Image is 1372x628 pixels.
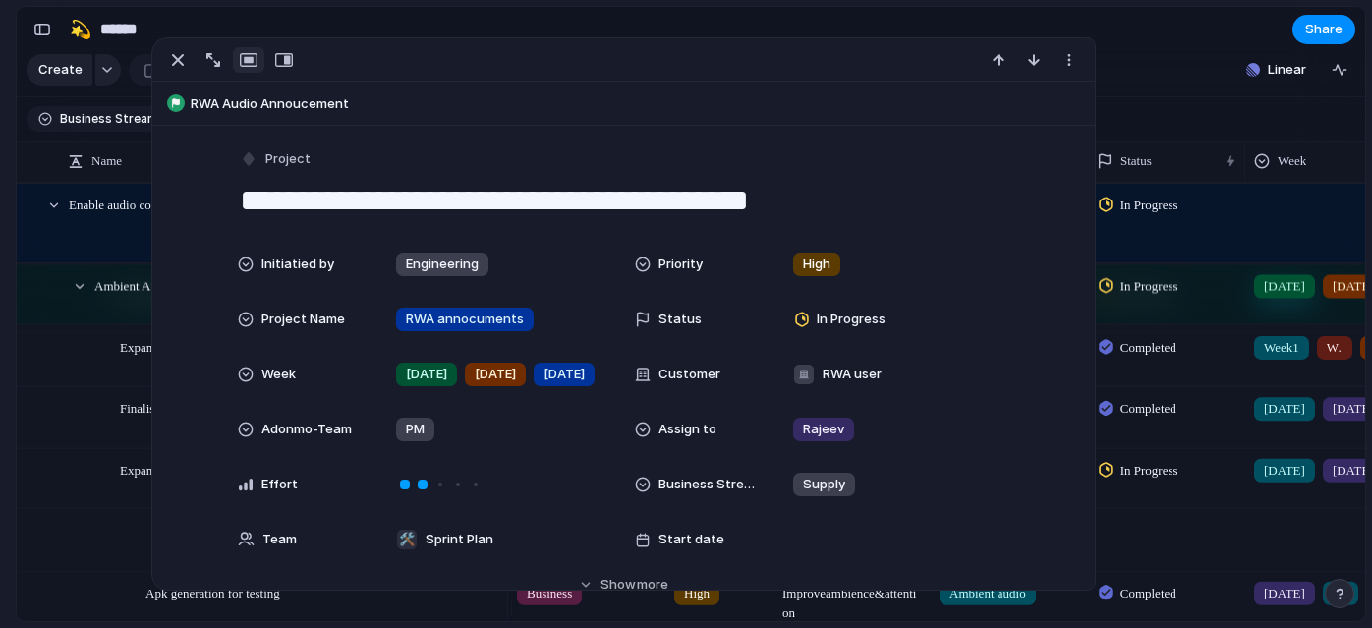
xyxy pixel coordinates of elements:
[406,310,524,329] span: RWA annocuments
[1268,60,1306,80] span: Linear
[27,54,92,86] button: Create
[191,94,1085,114] span: RWA Audio Annoucement
[70,16,91,42] div: 💫
[1120,337,1176,357] span: Completed
[38,60,83,80] span: Create
[262,530,297,549] span: Team
[120,334,347,357] span: Expand to 20 socities - Only new media box
[803,475,845,494] span: Supply
[406,420,425,439] span: PM
[426,530,493,549] span: Sprint Plan
[1292,15,1355,44] button: Share
[527,583,572,602] span: Business
[658,475,761,494] span: Business Stream
[1120,399,1176,419] span: Completed
[658,365,720,384] span: Customer
[1264,276,1305,296] span: [DATE]
[397,530,417,549] div: 🛠️
[265,149,311,169] span: Project
[817,310,886,329] span: In Progress
[406,255,479,274] span: Engineering
[261,475,298,494] span: Effort
[658,420,716,439] span: Assign to
[658,310,702,329] span: Status
[120,396,243,419] span: Finalise speaker & SOP
[261,365,296,384] span: Week
[94,273,174,296] span: Ambient Audio
[658,255,703,274] span: Priority
[261,255,334,274] span: Initiatied by
[475,365,516,384] span: [DATE]
[543,365,585,384] span: [DATE]
[1264,583,1305,602] span: [DATE]
[1120,151,1152,171] span: Status
[803,255,830,274] span: High
[1120,460,1178,480] span: In Progress
[600,575,636,595] span: Show
[684,583,710,602] span: High
[236,145,316,174] button: Project
[261,310,345,329] span: Project Name
[1120,583,1176,602] span: Completed
[145,580,280,602] span: Apk generation for testing
[65,14,96,45] button: 💫
[774,572,930,622] span: Improve ambience & attention
[1238,55,1314,85] button: Linear
[1305,20,1343,39] span: Share
[1120,196,1178,215] span: In Progress
[1264,460,1305,480] span: [DATE]
[161,88,1085,120] button: RWA Audio Annoucement
[637,575,668,595] span: more
[949,583,1026,602] span: Ambient audio
[1264,337,1299,357] span: Week1
[261,420,352,439] span: Adonmo-Team
[803,420,844,439] span: Rajeev
[1264,399,1305,419] span: [DATE]
[406,365,447,384] span: [DATE]
[238,567,1008,602] button: Showmore
[823,365,882,384] span: RWA user
[1327,337,1343,357] span: Week2
[1278,151,1306,171] span: Week
[60,110,158,128] span: Business Stream
[1120,276,1178,296] span: In Progress
[658,530,724,549] span: Start date
[120,457,290,480] span: Expand in field - New media box
[91,151,122,171] span: Name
